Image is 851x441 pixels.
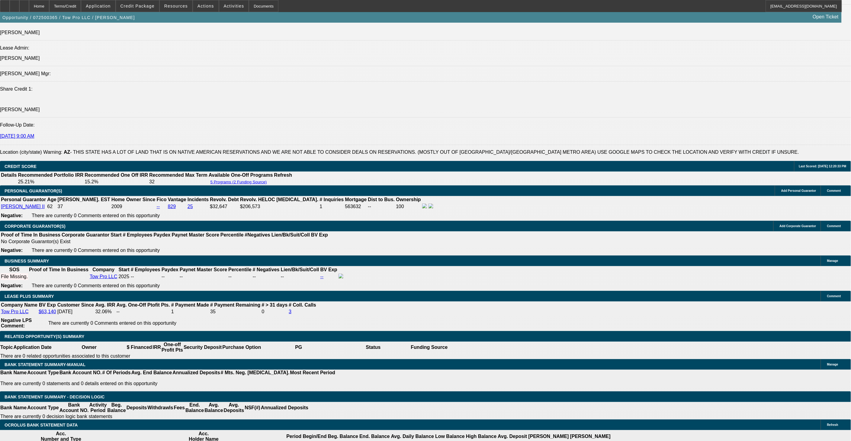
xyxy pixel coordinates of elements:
[290,370,336,376] th: Most Recent Period
[107,402,126,414] th: Beg. Balance
[116,0,159,12] button: Credit Package
[118,273,130,280] td: 2025
[47,203,56,210] td: 62
[0,381,335,386] p: There are currently 0 statements and 0 details entered on this opportunity
[345,203,367,210] td: 563632
[220,370,290,376] th: # Mts. Neg. [MEDICAL_DATA].
[411,342,448,353] th: Funding Source
[368,203,395,210] td: --
[171,309,209,315] td: 1
[1,213,23,218] b: Negative:
[1,232,61,238] th: Proof of Time In Business
[244,402,261,414] th: NSF(#)
[64,150,70,155] b: AZ
[5,259,49,263] span: BUSINESS SUMMARY
[799,165,846,168] span: Last Scored: [DATE] 12:20:33 PM
[152,342,161,353] th: IRR
[131,274,134,279] span: --
[27,402,59,414] th: Account Type
[131,370,172,376] th: Avg. End Balance
[240,203,319,210] td: $206,573
[188,197,209,202] b: Incidents
[157,197,167,202] b: Fico
[95,309,116,315] td: 32.06%
[827,189,841,192] span: Comment
[18,179,84,185] td: 25.21%
[185,402,204,414] th: End. Balance
[1,197,46,202] b: Personal Guarantor
[1,204,45,209] a: [PERSON_NAME] II
[180,274,227,279] div: --
[240,197,319,202] b: Revolv. HELOC [MEDICAL_DATA].
[396,197,421,202] b: Ownership
[827,295,841,298] span: Comment
[188,204,193,209] a: 25
[149,179,208,185] td: 32
[811,12,841,22] a: Open Ticket
[1,318,32,328] b: Negative LPS Comment:
[780,224,816,228] span: Add Corporate Guarantor
[1,302,37,307] b: Company Name
[193,0,219,12] button: Actions
[5,362,85,367] span: BANK STATEMENT SUMMARY-MANUAL
[92,267,114,272] b: Company
[210,203,239,210] td: $32,647
[117,302,170,307] b: Avg. One-Off Ptofit Pts.
[57,302,94,307] b: Customer Since
[261,342,336,353] th: PG
[111,197,156,202] b: Home Owner Since
[219,0,249,12] button: Activities
[32,283,160,288] span: There are currently 0 Comments entered on this opportunity
[183,342,222,353] th: Security Deposit
[2,15,135,20] span: Opportunity / 072500365 / Tow Pro LLC / [PERSON_NAME]
[1,239,331,245] td: No Corporate Guarantor(s) Exist
[59,370,102,376] th: Bank Account NO.
[781,189,816,192] span: Add Personal Guarantor
[396,203,421,210] td: 100
[149,172,208,178] th: Recommended Max Term
[171,302,209,307] b: # Payment Made
[172,232,219,237] b: Paynet Master Score
[197,4,214,8] span: Actions
[39,309,56,314] a: $63,140
[57,309,95,315] td: [DATE]
[120,4,155,8] span: Credit Package
[220,232,243,237] b: Percentile
[58,197,110,202] b: [PERSON_NAME]. EST
[32,248,160,253] span: There are currently 0 Comments entered on this opportunity
[161,273,179,280] td: --
[1,248,23,253] b: Negative:
[262,302,288,307] b: # > 31 days
[827,259,838,262] span: Manage
[111,232,121,237] b: Start
[209,179,269,185] button: 5 Programs (2 Funding Source)
[210,197,239,202] b: Revolv. Debt
[5,224,66,229] span: CORPORATE GUARANTOR(S)
[253,267,280,272] b: # Negatives
[311,232,328,237] b: BV Exp
[57,203,111,210] td: 37
[154,232,171,237] b: Paydex
[47,197,56,202] b: Age
[174,402,185,414] th: Fees
[90,274,117,279] a: Tow Pro LLC
[827,363,838,366] span: Manage
[13,342,52,353] th: Application Date
[18,172,84,178] th: Recommended Portfolio IRR
[180,267,227,272] b: Paynet Master Score
[289,302,316,307] b: # Coll. Calls
[429,204,433,208] img: linkedin-icon.png
[208,172,273,178] th: Available One-Off Programs
[116,309,170,315] td: --
[289,309,291,314] a: 3
[126,402,147,414] th: Deposits
[32,213,160,218] span: There are currently 0 Comments entered on this opportunity
[81,0,115,12] button: Application
[281,273,320,280] td: --
[204,402,223,414] th: Avg. Balance
[5,334,84,339] span: RELATED OPPORTUNITY(S) SUMMARY
[62,232,109,237] b: Corporate Guarantor
[245,232,271,237] b: #Negatives
[27,370,59,376] th: Account Type
[827,224,841,228] span: Comment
